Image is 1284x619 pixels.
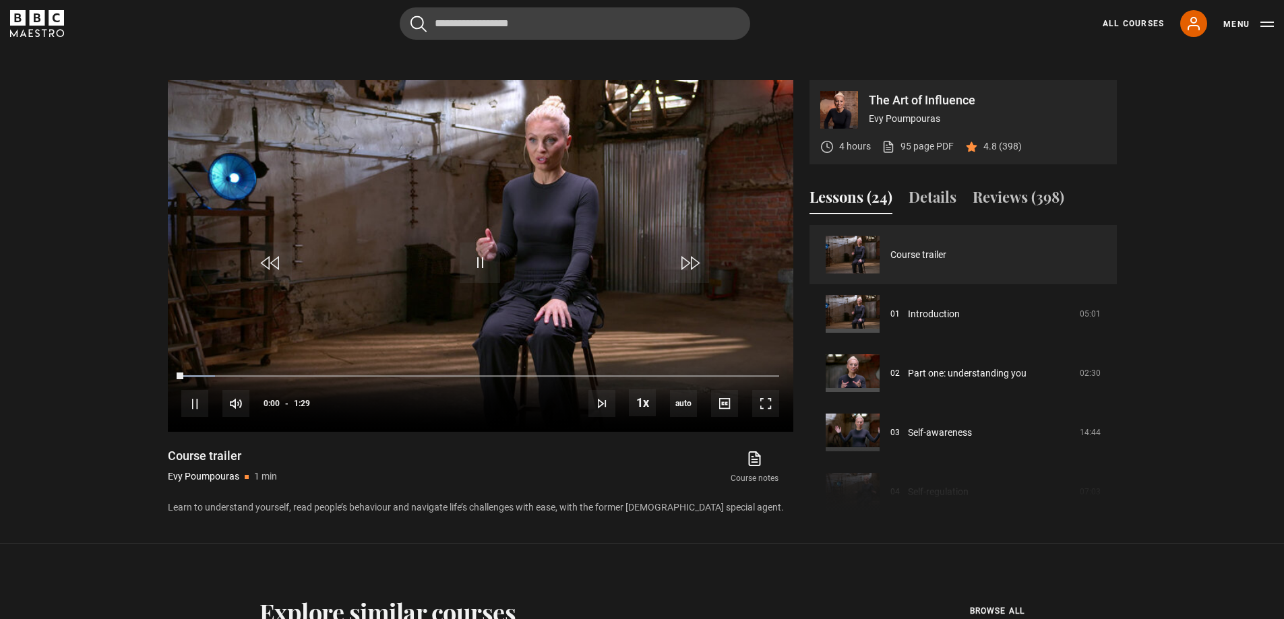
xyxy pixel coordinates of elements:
button: Submit the search query [410,15,427,32]
a: Introduction [908,307,960,321]
button: Playback Rate [629,389,656,416]
span: - [285,399,288,408]
a: All Courses [1103,18,1164,30]
div: Current quality: 720p [670,390,697,417]
button: Captions [711,390,738,417]
p: 4.8 (398) [983,139,1022,154]
div: Progress Bar [181,375,778,378]
a: 95 page PDF [882,139,954,154]
button: Pause [181,390,208,417]
span: browse all [970,604,1025,618]
h1: Course trailer [168,448,277,464]
a: Course trailer [890,248,946,262]
input: Search [400,7,750,40]
button: Fullscreen [752,390,779,417]
span: 0:00 [264,391,280,416]
a: Part one: understanding you [908,366,1027,381]
span: 1:29 [294,391,310,416]
p: Evy Poumpouras [869,112,1106,126]
video-js: Video Player [168,80,793,432]
button: Next Lesson [588,390,615,417]
a: browse all [970,604,1025,619]
p: 1 min [254,469,277,484]
p: 4 hours [839,139,871,154]
button: Mute [222,390,249,417]
button: Reviews (398) [973,186,1064,214]
span: auto [670,390,697,417]
button: Details [909,186,956,214]
p: Evy Poumpouras [168,469,239,484]
p: Learn to understand yourself, read people’s behaviour and navigate life’s challenges with ease, w... [168,500,793,515]
a: Course notes [716,448,793,487]
p: The Art of Influence [869,94,1106,106]
svg: BBC Maestro [10,10,64,37]
button: Lessons (24) [809,186,892,214]
a: Self-awareness [908,426,972,440]
button: Toggle navigation [1223,18,1274,31]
